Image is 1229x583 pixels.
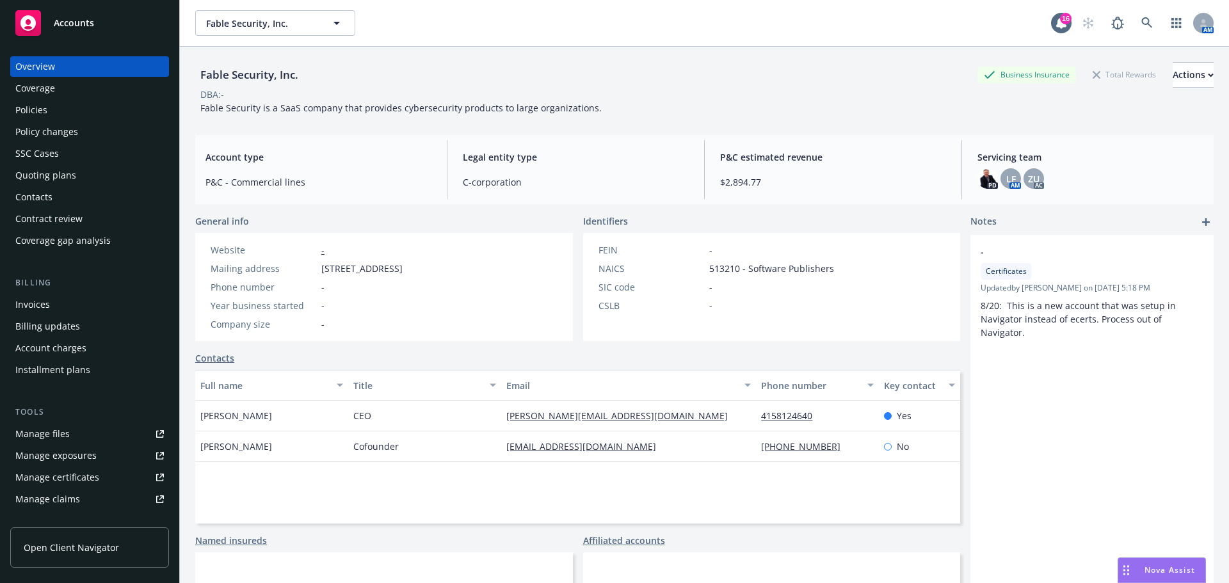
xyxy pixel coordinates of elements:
[15,316,80,337] div: Billing updates
[981,282,1203,294] span: Updated by [PERSON_NAME] on [DATE] 5:18 PM
[353,440,399,453] span: Cofounder
[15,424,70,444] div: Manage files
[10,424,169,444] a: Manage files
[884,379,941,392] div: Key contact
[598,262,704,275] div: NAICS
[986,266,1027,277] span: Certificates
[10,100,169,120] a: Policies
[211,299,316,312] div: Year business started
[205,175,431,189] span: P&C - Commercial lines
[756,370,878,401] button: Phone number
[583,534,665,547] a: Affiliated accounts
[1118,558,1134,582] div: Drag to move
[1118,557,1206,583] button: Nova Assist
[200,102,602,114] span: Fable Security is a SaaS company that provides cybersecurity products to large organizations.
[506,379,737,392] div: Email
[977,67,1076,83] div: Business Insurance
[195,370,348,401] button: Full name
[1075,10,1101,36] a: Start snowing
[10,316,169,337] a: Billing updates
[1173,63,1214,87] div: Actions
[200,409,272,422] span: [PERSON_NAME]
[1060,13,1072,24] div: 16
[879,370,960,401] button: Key contact
[970,235,1214,349] div: -CertificatesUpdatedby [PERSON_NAME] on [DATE] 5:18 PM8/20: This is a new account that was setup ...
[897,409,912,422] span: Yes
[10,230,169,251] a: Coverage gap analysis
[761,440,851,452] a: [PHONE_NUMBER]‬
[15,56,55,77] div: Overview
[897,440,909,453] span: No
[15,209,83,229] div: Contract review
[10,78,169,99] a: Coverage
[1170,245,1185,260] a: edit
[970,214,997,230] span: Notes
[709,280,712,294] span: -
[195,351,234,365] a: Contacts
[10,5,169,41] a: Accounts
[10,338,169,358] a: Account charges
[206,17,317,30] span: Fable Security, Inc.
[463,175,689,189] span: C-corporation
[10,360,169,380] a: Installment plans
[10,489,169,509] a: Manage claims
[321,280,325,294] span: -
[15,100,47,120] div: Policies
[348,370,501,401] button: Title
[15,143,59,164] div: SSC Cases
[506,440,666,452] a: [EMAIL_ADDRESS][DOMAIN_NAME]
[15,294,50,315] div: Invoices
[506,410,738,422] a: [PERSON_NAME][EMAIL_ADDRESS][DOMAIN_NAME]
[15,511,76,531] div: Manage BORs
[195,10,355,36] button: Fable Security, Inc.
[10,467,169,488] a: Manage certificates
[1145,564,1195,575] span: Nova Assist
[598,280,704,294] div: SIC code
[977,168,998,189] img: photo
[353,409,371,422] span: CEO
[583,214,628,228] span: Identifiers
[211,280,316,294] div: Phone number
[10,165,169,186] a: Quoting plans
[10,56,169,77] a: Overview
[321,299,325,312] span: -
[195,67,303,83] div: Fable Security, Inc.
[10,122,169,142] a: Policy changes
[205,150,431,164] span: Account type
[761,410,823,422] a: 4158124640
[15,78,55,99] div: Coverage
[321,262,403,275] span: [STREET_ADDRESS]
[24,541,119,554] span: Open Client Navigator
[10,276,169,289] div: Billing
[1198,214,1214,230] a: add
[709,299,712,312] span: -
[195,214,249,228] span: General info
[1006,172,1016,186] span: LF
[1086,67,1162,83] div: Total Rewards
[10,406,169,419] div: Tools
[761,379,859,392] div: Phone number
[10,143,169,164] a: SSC Cases
[195,534,267,547] a: Named insureds
[1164,10,1189,36] a: Switch app
[1105,10,1130,36] a: Report a Bug
[709,262,834,275] span: 513210 - Software Publishers
[15,467,99,488] div: Manage certificates
[720,150,946,164] span: P&C estimated revenue
[211,317,316,331] div: Company size
[54,18,94,28] span: Accounts
[15,445,97,466] div: Manage exposures
[598,243,704,257] div: FEIN
[353,379,482,392] div: Title
[501,370,756,401] button: Email
[10,209,169,229] a: Contract review
[981,245,1170,259] span: -
[10,187,169,207] a: Contacts
[321,317,325,331] span: -
[598,299,704,312] div: CSLB
[10,445,169,466] span: Manage exposures
[211,262,316,275] div: Mailing address
[720,175,946,189] span: $2,894.77
[10,511,169,531] a: Manage BORs
[200,88,224,101] div: DBA: -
